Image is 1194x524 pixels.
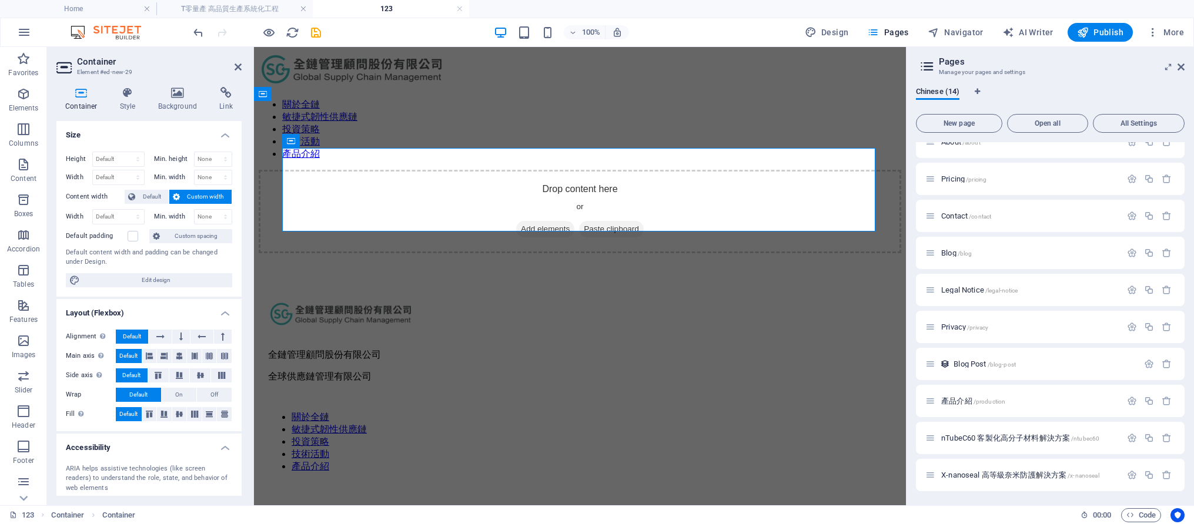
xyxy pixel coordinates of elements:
[1170,508,1185,522] button: Usercentrics
[313,2,469,15] h4: 123
[950,360,1138,368] div: Blog Post/blog-post
[1144,174,1154,184] div: Duplicate
[169,190,232,204] button: Custom width
[1101,510,1103,519] span: :
[974,398,1006,405] span: /production
[5,123,647,206] div: Drop content here
[941,211,991,220] span: Click to open page
[1162,211,1172,221] div: Remove
[66,156,92,162] label: Height
[154,213,194,220] label: Min. width
[941,323,988,331] span: Click to open page
[129,388,148,402] span: Default
[988,361,1016,368] span: /blog-post
[1068,472,1099,479] span: /x-nanoseal
[66,213,92,220] label: Width
[51,508,84,522] span: Click to select. Double-click to edit
[210,87,242,112] h4: Link
[163,229,229,243] span: Custom spacing
[175,388,183,402] span: On
[125,190,169,204] button: Default
[325,174,390,190] span: Paste clipboard
[119,407,138,421] span: Default
[15,385,33,395] p: Slider
[1126,508,1156,522] span: Code
[77,67,218,78] h3: Element #ed-new-29
[13,280,34,289] p: Tables
[66,330,116,344] label: Alignment
[116,368,148,382] button: Default
[156,2,313,15] h4: T零量產 高品質生產系統化工程
[1071,435,1099,442] span: /ntubec60
[1144,470,1154,480] div: Duplicate
[1127,137,1137,147] div: Settings
[66,273,232,287] button: Edit design
[1144,137,1154,147] div: Duplicate
[12,350,36,360] p: Images
[66,388,116,402] label: Wrap
[51,508,135,522] nav: breadcrumb
[1077,26,1123,38] span: Publish
[66,407,116,421] label: Fill
[119,349,138,363] span: Default
[262,174,320,190] span: Add elements
[11,174,36,183] p: Content
[83,273,229,287] span: Edit design
[1121,508,1161,522] button: Code
[116,330,148,344] button: Default
[916,114,1002,133] button: New page
[116,407,142,421] button: Default
[916,85,959,101] span: Chinese (14)
[13,456,34,465] p: Footer
[1144,322,1154,332] div: Duplicate
[56,121,242,142] h4: Size
[286,26,299,39] i: Reload page
[1127,396,1137,406] div: Settings
[1162,322,1172,332] div: Remove
[285,25,299,39] button: reload
[923,23,988,42] button: Navigator
[941,434,1099,442] span: nTubeC60 客製化高分子材料解決方案
[1162,396,1172,406] div: Remove
[938,323,1121,331] div: Privacy/privacy
[309,26,323,39] i: Save (Ctrl+S)
[800,23,854,42] button: Design
[1127,285,1137,295] div: Settings
[939,56,1185,67] h2: Pages
[1162,470,1172,480] div: Remove
[56,87,111,112] h4: Container
[967,324,988,331] span: /privacy
[921,120,997,127] span: New page
[867,26,908,38] span: Pages
[612,27,623,38] i: On resize automatically adjust zoom level to fit chosen device.
[1144,285,1154,295] div: Duplicate
[191,25,205,39] button: undo
[1162,285,1172,295] div: Remove
[938,138,1121,146] div: About/about
[1144,433,1154,443] div: Duplicate
[1002,26,1053,38] span: AI Writer
[1127,248,1137,258] div: Settings
[66,174,92,180] label: Width
[9,103,39,113] p: Elements
[68,25,156,39] img: Editor Logo
[66,368,116,382] label: Side axis
[941,248,972,257] span: Click to open page
[1127,174,1137,184] div: Settings
[1162,359,1172,369] div: Remove
[938,434,1121,442] div: nTubeC60 客製化高分子材料解決方案/ntubec60
[9,508,34,522] a: Click to cancel selection. Double-click to open Pages
[183,190,229,204] span: Custom width
[66,248,232,267] div: Default content width and padding can be changed under Design.
[581,25,600,39] h6: 100%
[1144,211,1154,221] div: Duplicate
[116,349,142,363] button: Default
[14,209,34,219] p: Boxes
[916,87,1185,109] div: Language Tabs
[1144,359,1154,369] div: Settings
[800,23,854,42] div: Design (Ctrl+Alt+Y)
[966,176,986,183] span: /pricing
[197,388,232,402] button: Off
[1098,120,1179,127] span: All Settings
[1127,211,1137,221] div: Settings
